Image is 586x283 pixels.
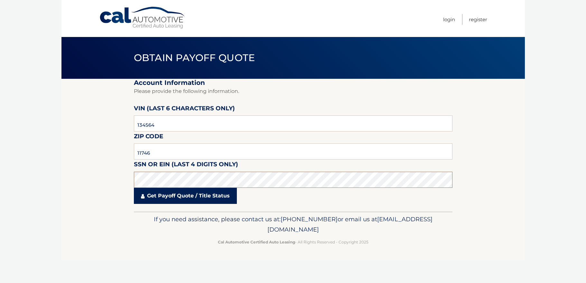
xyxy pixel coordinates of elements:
span: Obtain Payoff Quote [134,52,255,64]
p: - All Rights Reserved - Copyright 2025 [138,239,448,245]
a: Login [443,14,455,25]
label: VIN (last 6 characters only) [134,104,235,115]
label: Zip Code [134,132,163,143]
strong: Cal Automotive Certified Auto Leasing [218,240,295,244]
p: If you need assistance, please contact us at: or email us at [138,214,448,235]
a: Get Payoff Quote / Title Status [134,188,237,204]
h2: Account Information [134,79,452,87]
span: [PHONE_NUMBER] [281,215,338,223]
label: SSN or EIN (last 4 digits only) [134,160,238,171]
a: Cal Automotive [99,6,186,29]
a: Register [469,14,487,25]
p: Please provide the following information. [134,87,452,96]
